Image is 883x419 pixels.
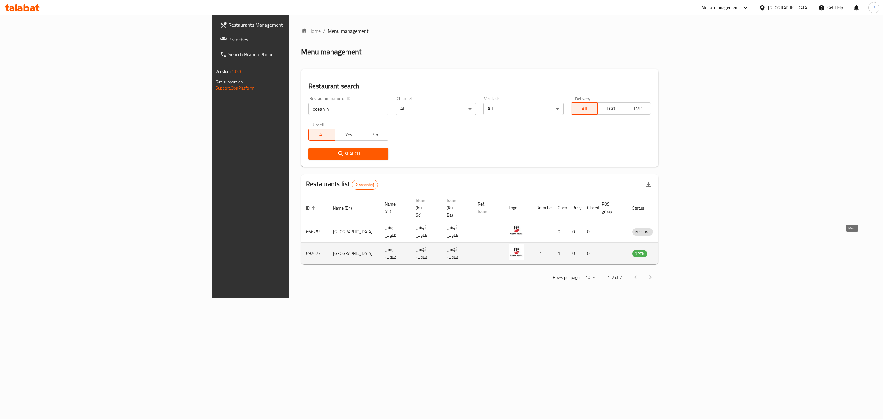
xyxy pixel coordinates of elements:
th: Closed [582,195,597,221]
td: ئۆشن هاوس [442,221,473,243]
button: TMP [624,102,651,115]
span: Restaurants Management [228,21,355,29]
div: Menu-management [701,4,739,11]
span: Search Branch Phone [228,51,355,58]
span: R [872,4,875,11]
th: Open [553,195,568,221]
span: Ref. Name [478,200,496,215]
td: 0 [582,221,597,243]
td: 0 [568,243,582,264]
div: Rows per page: [583,273,598,282]
div: INACTIVE [632,228,653,236]
button: TGO [597,102,624,115]
div: Export file [641,177,656,192]
td: 0 [568,221,582,243]
h2: Restaurant search [308,82,651,91]
span: 2 record(s) [352,182,378,188]
p: Rows per page: [553,274,580,281]
td: اوشن هاوس [380,243,411,264]
span: 1.0.0 [231,67,241,75]
input: Search for restaurant name or ID.. [308,103,388,115]
div: All [396,103,476,115]
span: Status [632,204,652,212]
nav: breadcrumb [301,27,658,35]
span: All [311,130,333,139]
span: Version: [216,67,231,75]
span: Branches [228,36,355,43]
a: Branches [215,32,360,47]
span: Yes [338,130,360,139]
button: Yes [335,129,362,141]
td: ئۆشن هاوس [442,243,473,264]
span: Name (Ar) [385,200,403,215]
td: ئۆشن هاوس [411,243,442,264]
div: All [483,103,563,115]
span: No [365,130,386,139]
span: Name (Ku-So) [416,197,434,219]
td: 0 [582,243,597,264]
span: TGO [600,104,622,113]
td: 1 [553,243,568,264]
span: POS group [602,200,620,215]
span: Get support on: [216,78,244,86]
button: Search [308,148,388,160]
td: 0 [553,221,568,243]
span: ID [306,204,318,212]
span: TMP [627,104,648,113]
span: INACTIVE [632,229,653,236]
td: 1 [531,221,553,243]
div: [GEOGRAPHIC_DATA] [768,4,808,11]
th: Busy [568,195,582,221]
th: Logo [504,195,531,221]
label: Delivery [575,96,591,101]
span: OPEN [632,250,647,257]
a: Restaurants Management [215,17,360,32]
a: Support.OpsPlatform [216,84,254,92]
table: enhanced table [301,195,682,264]
td: اوشن هاوس [380,221,411,243]
img: Ocean House [509,244,524,260]
h2: Restaurants list [306,179,378,190]
td: ئۆشن هاوس [411,221,442,243]
th: Branches [531,195,553,221]
button: No [362,129,389,141]
div: Total records count [352,180,378,190]
td: 1 [531,243,553,264]
a: Search Branch Phone [215,47,360,62]
button: All [571,102,598,115]
label: Upsell [313,122,324,127]
button: All [308,129,335,141]
img: Ocean House [509,223,524,238]
span: Search [313,150,384,158]
span: Name (En) [333,204,360,212]
span: Name (Ku-Ba) [447,197,465,219]
p: 1-2 of 2 [607,274,622,281]
span: All [574,104,595,113]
